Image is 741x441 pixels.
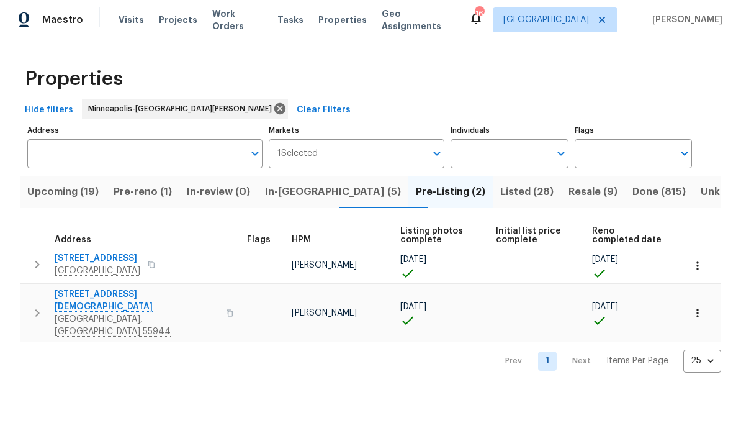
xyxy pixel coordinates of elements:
span: Pre-reno (1) [114,183,172,201]
span: [DATE] [592,255,618,264]
span: Clear Filters [297,102,351,118]
span: In-review (0) [187,183,250,201]
span: In-[GEOGRAPHIC_DATA] (5) [265,183,401,201]
span: [PERSON_NAME] [292,309,357,317]
button: Open [428,145,446,162]
label: Markets [269,127,445,134]
span: Minneapolis-[GEOGRAPHIC_DATA][PERSON_NAME] [88,102,277,115]
span: HPM [292,235,311,244]
p: Items Per Page [606,355,668,367]
div: Minneapolis-[GEOGRAPHIC_DATA][PERSON_NAME] [82,99,288,119]
label: Address [27,127,263,134]
span: Geo Assignments [382,7,454,32]
span: Upcoming (19) [27,183,99,201]
span: Hide filters [25,102,73,118]
span: Initial list price complete [496,227,571,244]
span: Maestro [42,14,83,26]
div: 16 [475,7,483,20]
span: Address [55,235,91,244]
span: Listing photos complete [400,227,474,244]
label: Flags [575,127,692,134]
span: 1 Selected [277,148,318,159]
div: 25 [683,345,721,377]
span: Listed (28) [500,183,554,201]
span: [DATE] [592,302,618,311]
button: Hide filters [20,99,78,122]
span: Flags [247,235,271,244]
span: [PERSON_NAME] [292,261,357,270]
span: Properties [318,14,367,26]
span: Pre-Listing (2) [416,183,485,201]
span: Projects [159,14,197,26]
button: Open [246,145,264,162]
a: Goto page 1 [538,352,557,371]
button: Clear Filters [292,99,356,122]
span: Work Orders [212,7,263,32]
span: Tasks [277,16,303,24]
span: Done (815) [632,183,686,201]
button: Open [676,145,693,162]
button: Open [552,145,570,162]
label: Individuals [451,127,568,134]
span: [GEOGRAPHIC_DATA] [503,14,589,26]
span: Properties [25,73,123,85]
span: [DATE] [400,255,426,264]
span: [DATE] [400,302,426,311]
span: Visits [119,14,144,26]
span: Resale (9) [568,183,617,201]
span: Reno completed date [592,227,663,244]
span: [PERSON_NAME] [647,14,722,26]
nav: Pagination Navigation [493,350,721,373]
